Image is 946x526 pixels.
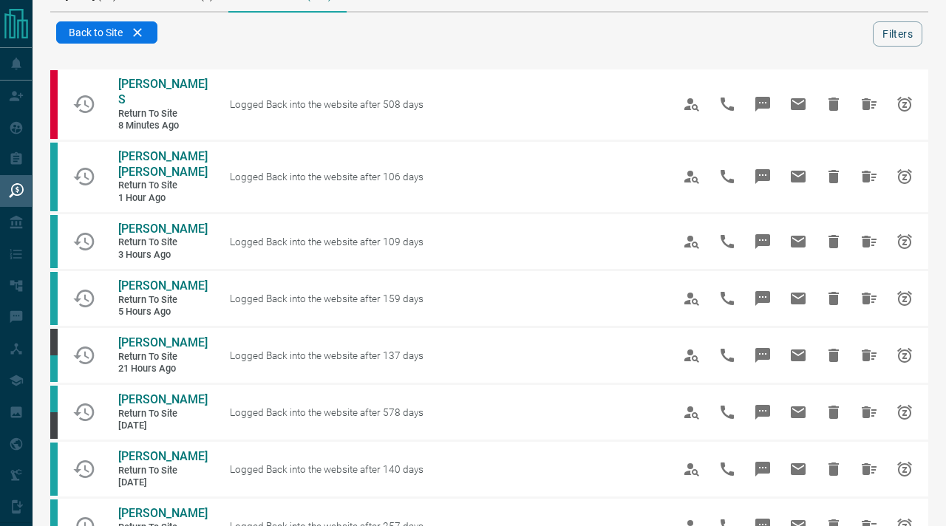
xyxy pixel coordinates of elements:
a: [PERSON_NAME] [PERSON_NAME] [118,149,207,180]
span: Hide All from Sourav S [851,86,887,122]
span: View Profile [674,394,709,430]
span: Message [745,451,780,487]
span: Snooze [887,86,922,122]
span: Hide All from Brianna Clark [851,281,887,316]
span: [PERSON_NAME] [118,279,208,293]
div: condos.ca [50,272,58,325]
span: [PERSON_NAME] [118,392,208,406]
span: Snooze [887,281,922,316]
span: 21 hours ago [118,363,207,375]
span: Call [709,281,745,316]
span: 8 minutes ago [118,120,207,132]
span: Hide All from Jerry Shen [851,451,887,487]
span: Call [709,224,745,259]
span: Hide All from Suha Mugni [851,338,887,373]
span: Return to Site [118,108,207,120]
span: View Profile [674,86,709,122]
div: condos.ca [50,355,58,382]
span: Snooze [887,451,922,487]
a: [PERSON_NAME] [118,335,207,351]
span: Email [780,338,816,373]
span: Hide [816,159,851,194]
span: Hide [816,338,851,373]
span: Logged Back into the website after 109 days [230,236,423,247]
span: Call [709,451,745,487]
span: Call [709,394,745,430]
span: Snooze [887,338,922,373]
span: Email [780,281,816,316]
span: View Profile [674,281,709,316]
a: [PERSON_NAME] S [118,77,207,108]
span: Hide All from William Harding [851,394,887,430]
div: condos.ca [50,143,58,211]
span: Logged Back into the website after 508 days [230,98,423,110]
span: [DATE] [118,420,207,432]
span: Email [780,86,816,122]
span: Back to Site [69,27,123,38]
div: mrloft.ca [50,412,58,439]
span: Logged Back into the website after 159 days [230,293,423,304]
div: Back to Site [56,21,157,44]
span: View Profile [674,159,709,194]
span: Email [780,394,816,430]
div: condos.ca [50,215,58,268]
span: Logged Back into the website after 140 days [230,463,423,475]
span: Hide [816,281,851,316]
span: Message [745,338,780,373]
span: Snooze [887,159,922,194]
span: Hide [816,451,851,487]
a: [PERSON_NAME] [118,222,207,237]
span: Message [745,281,780,316]
a: [PERSON_NAME] [118,279,207,294]
span: Return to Site [118,180,207,192]
span: View Profile [674,338,709,373]
span: Message [745,86,780,122]
span: Logged Back into the website after 137 days [230,349,423,361]
span: Email [780,159,816,194]
span: [PERSON_NAME] [118,222,208,236]
span: Hide All from Connor Sanders [851,159,887,194]
span: Snooze [887,224,922,259]
a: [PERSON_NAME] [118,449,207,465]
span: Call [709,86,745,122]
span: Return to Site [118,236,207,249]
div: condos.ca [50,443,58,496]
button: Filters [873,21,922,47]
span: Message [745,394,780,430]
span: 5 hours ago [118,306,207,318]
span: [PERSON_NAME] [118,449,208,463]
span: Message [745,159,780,194]
span: View Profile [674,224,709,259]
span: [PERSON_NAME] S [118,77,208,106]
span: Call [709,159,745,194]
span: Return to Site [118,465,207,477]
span: View Profile [674,451,709,487]
a: [PERSON_NAME] [118,506,207,522]
span: 1 hour ago [118,192,207,205]
span: Message [745,224,780,259]
span: Email [780,224,816,259]
span: [PERSON_NAME] [118,506,208,520]
a: [PERSON_NAME] [118,392,207,408]
span: Hide [816,224,851,259]
span: Email [780,451,816,487]
span: Hide [816,394,851,430]
span: Hide [816,86,851,122]
div: property.ca [50,70,58,139]
span: Hide All from Ruth Heg [851,224,887,259]
span: [PERSON_NAME] [118,335,208,349]
span: Return to Site [118,351,207,363]
span: Logged Back into the website after 106 days [230,171,423,182]
div: condos.ca [50,386,58,412]
span: [PERSON_NAME] [PERSON_NAME] [118,149,208,179]
span: Return to Site [118,408,207,420]
div: mrloft.ca [50,329,58,355]
span: Snooze [887,394,922,430]
span: Call [709,338,745,373]
span: 3 hours ago [118,249,207,262]
span: Return to Site [118,294,207,307]
span: [DATE] [118,477,207,489]
span: Logged Back into the website after 578 days [230,406,423,418]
